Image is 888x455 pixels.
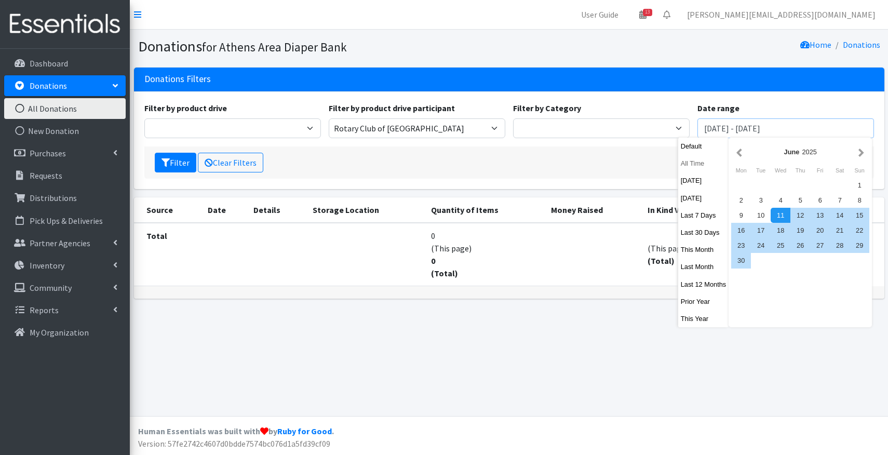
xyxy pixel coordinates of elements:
div: Tuesday [751,164,771,177]
strong: Human Essentials was built with by . [138,426,334,436]
th: Money Raised [545,197,641,223]
div: 24 [751,238,771,253]
p: Inventory [30,260,64,271]
p: Pick Ups & Deliveries [30,216,103,226]
div: 6 [810,193,830,208]
span: 2025 [802,148,816,156]
div: 20 [810,223,830,238]
a: Reports [4,300,126,320]
th: Source [134,197,201,223]
div: 15 [850,208,869,223]
button: All Time [678,156,729,171]
div: 10 [751,208,771,223]
th: In Kind Value [641,197,732,223]
button: This Year [678,311,729,326]
p: My Organization [30,327,89,338]
div: 23 [731,238,751,253]
a: All Donations [4,98,126,119]
td: (This page) [641,223,732,286]
p: Donations [30,81,67,91]
a: Donations [4,75,126,96]
a: Home [800,39,831,50]
div: 9 [731,208,751,223]
small: for Athens Area Diaper Bank [202,39,347,55]
a: My Organization [4,322,126,343]
th: Date [201,197,247,223]
div: 27 [810,238,830,253]
img: HumanEssentials [4,7,126,42]
span: Version: 57fe2742c4607d0bdde7574bc076d1a5fd39cf09 [138,438,330,449]
div: 5 [790,193,810,208]
div: 29 [850,238,869,253]
a: Donations [843,39,880,50]
p: Partner Agencies [30,238,90,248]
div: 1 [850,178,869,193]
label: Filter by product drive participant [329,102,455,114]
label: Filter by product drive [144,102,227,114]
label: Date range [697,102,739,114]
a: Inventory [4,255,126,276]
button: Last Month [678,259,729,274]
div: 13 [810,208,830,223]
div: 30 [731,253,751,268]
div: 4 [771,193,790,208]
button: [DATE] [678,191,729,206]
button: This Month [678,242,729,257]
button: Last 7 Days [678,208,729,223]
div: 14 [830,208,850,223]
button: Last 30 Days [678,225,729,240]
div: 21 [830,223,850,238]
a: Purchases [4,143,126,164]
button: Filter [155,153,196,172]
label: Filter by Category [513,102,581,114]
a: New Donation [4,121,126,141]
a: Clear Filters [198,153,263,172]
div: 3 [751,193,771,208]
p: Distributions [30,193,77,203]
div: 19 [790,223,810,238]
div: Wednesday [771,164,790,177]
button: Last 12 Months [678,277,729,292]
a: Community [4,277,126,298]
a: Requests [4,165,126,186]
p: Community [30,283,72,293]
div: 2 [731,193,751,208]
a: [PERSON_NAME][EMAIL_ADDRESS][DOMAIN_NAME] [679,4,884,25]
div: 25 [771,238,790,253]
div: Friday [810,164,830,177]
input: January 1, 2011 - December 31, 2011 [697,118,874,138]
div: 11 [771,208,790,223]
button: Default [678,139,729,154]
div: 26 [790,238,810,253]
div: 18 [771,223,790,238]
div: Thursday [790,164,810,177]
a: 13 [631,4,655,25]
div: 12 [790,208,810,223]
button: Prior Year [678,294,729,309]
a: Distributions [4,188,126,208]
p: Dashboard [30,58,68,69]
div: 8 [850,193,869,208]
span: 13 [643,9,652,16]
th: Quantity of Items [425,197,545,223]
p: Purchases [30,148,66,158]
button: [DATE] [678,173,729,188]
a: User Guide [573,4,627,25]
h3: Donations Filters [144,74,211,85]
a: Ruby for Good [277,426,332,436]
a: Dashboard [4,53,126,74]
p: Requests [30,170,62,181]
strong: (Total) [648,256,675,266]
th: Storage Location [306,197,425,223]
div: Sunday [850,164,869,177]
strong: June [784,148,800,156]
div: 28 [830,238,850,253]
strong: Total [146,231,167,241]
div: Saturday [830,164,850,177]
div: Monday [731,164,751,177]
div: 17 [751,223,771,238]
div: 22 [850,223,869,238]
div: 16 [731,223,751,238]
p: Reports [30,305,59,315]
strong: 0 (Total) [431,256,458,278]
